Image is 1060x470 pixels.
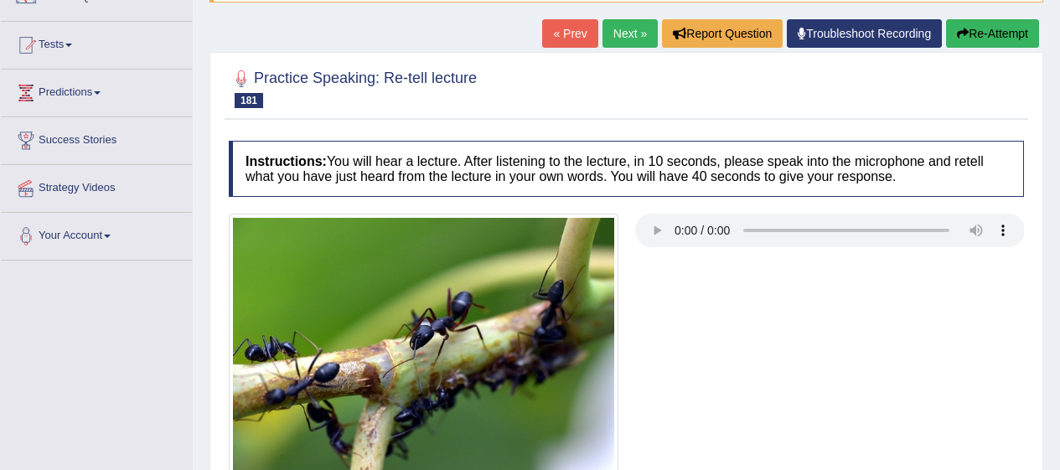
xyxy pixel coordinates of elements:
button: Re-Attempt [946,19,1039,48]
h2: Practice Speaking: Re-tell lecture [229,66,477,108]
a: Predictions [1,70,192,111]
a: Next » [602,19,658,48]
button: Report Question [662,19,783,48]
span: 181 [235,93,263,108]
a: Troubleshoot Recording [787,19,942,48]
b: Instructions: [246,154,327,168]
h4: You will hear a lecture. After listening to the lecture, in 10 seconds, please speak into the mic... [229,141,1024,197]
a: Success Stories [1,117,192,159]
a: Strategy Videos [1,165,192,207]
a: « Prev [542,19,597,48]
a: Tests [1,22,192,64]
a: Your Account [1,213,192,255]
